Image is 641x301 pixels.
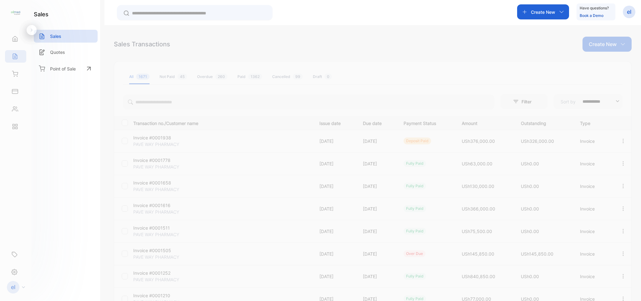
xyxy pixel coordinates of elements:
[517,4,569,19] button: Create New
[237,74,262,80] div: Paid
[462,206,495,211] span: USh366,000.00
[627,8,631,16] p: el
[177,74,187,80] span: 45
[404,273,426,280] div: fully paid
[363,251,390,257] p: [DATE]
[404,250,425,257] div: over due
[133,292,193,299] p: Invoice #0001210
[133,179,193,186] p: Invoice #0001658
[319,251,350,257] p: [DATE]
[319,205,350,212] p: [DATE]
[319,273,350,280] p: [DATE]
[133,157,193,163] p: Invoice #0001778
[133,209,193,215] p: PAVE WAY PHARMACY
[363,119,390,127] p: Due date
[580,273,607,280] p: Invoice
[589,40,617,48] p: Create New
[580,119,607,127] p: Type
[561,98,576,105] p: Sort by
[363,138,390,144] p: [DATE]
[462,119,508,127] p: Amount
[404,205,426,212] div: fully paid
[580,160,607,167] p: Invoice
[11,8,20,18] img: logo
[521,184,539,189] span: USh0.00
[133,276,193,283] p: PAVE WAY PHARMACY
[521,229,539,234] span: USh0.00
[34,46,98,59] a: Quotes
[582,37,632,52] button: Create New
[404,183,426,189] div: fully paid
[11,283,15,291] p: el
[248,74,262,80] span: 1362
[363,160,390,167] p: [DATE]
[462,184,494,189] span: USh130,000.00
[363,273,390,280] p: [DATE]
[272,74,303,80] div: Cancelled
[580,5,609,11] p: Have questions?
[623,4,635,19] button: el
[34,10,48,18] h1: sales
[215,74,227,80] span: 260
[580,138,607,144] p: Invoice
[404,119,449,127] p: Payment Status
[554,94,623,109] button: Sort by
[404,138,431,144] div: deposit paid
[133,119,312,127] p: Transaction no./Customer name
[50,49,65,55] p: Quotes
[129,74,150,80] div: All
[404,160,426,167] div: fully paid
[363,183,390,189] p: [DATE]
[133,247,193,254] p: Invoice #0001505
[133,225,193,231] p: Invoice #0001511
[160,74,187,80] div: Not Paid
[133,186,193,193] p: PAVE WAY PHARMACY
[114,39,170,49] div: Sales Transactions
[313,74,332,80] div: Draft
[462,274,495,279] span: USh840,850.00
[319,138,350,144] p: [DATE]
[521,161,539,166] span: USh0.00
[462,251,494,257] span: USh145,850.00
[34,30,98,43] a: Sales
[319,228,350,235] p: [DATE]
[133,270,193,276] p: Invoice #0001252
[521,119,567,127] p: Outstanding
[580,205,607,212] p: Invoice
[521,138,554,144] span: USh326,000.00
[363,228,390,235] p: [DATE]
[50,33,61,39] p: Sales
[615,275,641,301] iframe: LiveChat chat widget
[133,163,193,170] p: PAVE WAY PHARMACY
[462,229,492,234] span: USh75,500.00
[133,231,193,238] p: PAVE WAY PHARMACY
[133,141,193,148] p: PAVE WAY PHARMACY
[319,119,350,127] p: Issue date
[521,251,553,257] span: USh145,850.00
[133,134,193,141] p: Invoice #0001938
[462,161,492,166] span: USh63,000.00
[133,254,193,260] p: PAVE WAY PHARMACY
[580,183,607,189] p: Invoice
[136,74,150,80] span: 1671
[34,62,98,75] a: Point of Sale
[580,13,603,18] a: Book a Demo
[363,205,390,212] p: [DATE]
[197,74,227,80] div: Overdue
[462,138,495,144] span: USh376,000.00
[319,160,350,167] p: [DATE]
[133,202,193,209] p: Invoice #0001616
[531,9,555,15] p: Create New
[521,274,539,279] span: USh0.00
[293,74,303,80] span: 99
[580,251,607,257] p: Invoice
[404,228,426,235] div: fully paid
[324,74,332,80] span: 0
[521,206,539,211] span: USh0.00
[319,183,350,189] p: [DATE]
[580,228,607,235] p: Invoice
[50,65,76,72] p: Point of Sale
